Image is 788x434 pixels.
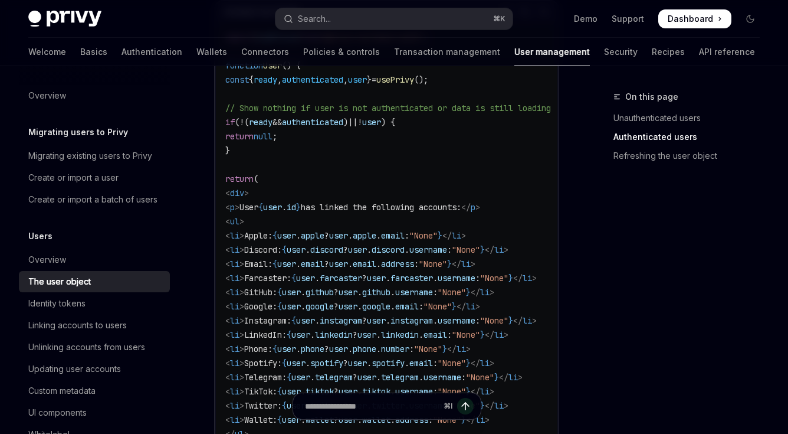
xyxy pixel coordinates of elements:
[372,358,405,368] span: spotify
[28,340,145,354] div: Unlinking accounts from users
[339,287,357,298] span: user
[405,244,409,255] span: .
[433,287,438,298] span: :
[329,259,348,269] span: user
[348,259,353,269] span: .
[277,230,296,241] span: user
[353,344,376,354] span: phone
[225,145,230,156] span: }
[394,38,500,66] a: Transaction management
[348,244,367,255] span: user
[298,12,331,26] div: Search...
[513,315,523,326] span: </
[244,117,249,128] span: (
[376,259,381,269] span: .
[225,315,230,326] span: <
[310,329,315,340] span: .
[272,131,277,142] span: ;
[225,117,235,128] span: if
[329,230,348,241] span: user
[315,329,353,340] span: linkedin
[381,344,409,354] span: number
[508,273,513,283] span: }
[343,74,348,85] span: ,
[230,287,239,298] span: li
[244,301,277,312] span: Google:
[239,315,244,326] span: >
[475,202,480,213] span: >
[19,189,170,210] a: Create or import a batch of users
[386,273,390,283] span: .
[225,188,230,198] span: <
[480,315,508,326] span: "None"
[301,230,324,241] span: apple
[613,128,769,146] a: Authenticated users
[244,315,291,326] span: Instagram:
[381,329,419,340] span: linkedin
[235,202,239,213] span: >
[367,244,372,255] span: .
[447,244,452,255] span: :
[452,329,480,340] span: "None"
[230,216,239,227] span: ul
[357,117,362,128] span: !
[306,301,334,312] span: google
[414,74,428,85] span: ();
[296,230,301,241] span: .
[409,230,438,241] span: "None"
[239,230,244,241] span: >
[419,301,423,312] span: :
[604,38,638,66] a: Security
[272,259,277,269] span: {
[466,287,471,298] span: }
[28,318,127,332] div: Linking accounts to users
[225,301,230,312] span: <
[19,249,170,270] a: Overview
[19,85,170,106] a: Overview
[513,273,523,283] span: </
[225,259,230,269] span: <
[452,301,457,312] span: }
[741,9,760,28] button: Toggle dark mode
[19,315,170,336] a: Linking accounts to users
[225,358,230,368] span: <
[28,125,128,139] h5: Migrating users to Privy
[239,329,244,340] span: >
[306,358,310,368] span: .
[122,38,182,66] a: Authentication
[475,301,480,312] span: >
[306,287,334,298] span: github
[315,273,320,283] span: .
[244,329,287,340] span: LinkedIn:
[244,358,282,368] span: Spotify:
[244,344,272,354] span: Phone:
[310,358,343,368] span: spotify
[254,131,272,142] span: null
[19,380,170,402] a: Custom metadata
[438,230,442,241] span: }
[277,344,296,354] span: user
[452,259,461,269] span: </
[258,202,263,213] span: {
[409,344,414,354] span: :
[532,315,537,326] span: >
[277,74,282,85] span: ,
[296,273,315,283] span: user
[612,13,644,25] a: Support
[301,287,306,298] span: .
[277,259,296,269] span: user
[80,38,107,66] a: Basics
[376,74,414,85] span: usePrivy
[239,287,244,298] span: >
[254,174,258,184] span: (
[381,259,414,269] span: address
[19,145,170,167] a: Migrating existing users to Privy
[471,259,475,269] span: >
[244,273,291,283] span: Farcaster:
[225,60,263,71] span: function
[471,287,480,298] span: </
[28,89,66,103] div: Overview
[244,188,249,198] span: >
[28,229,52,243] h5: Users
[320,315,362,326] span: instagram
